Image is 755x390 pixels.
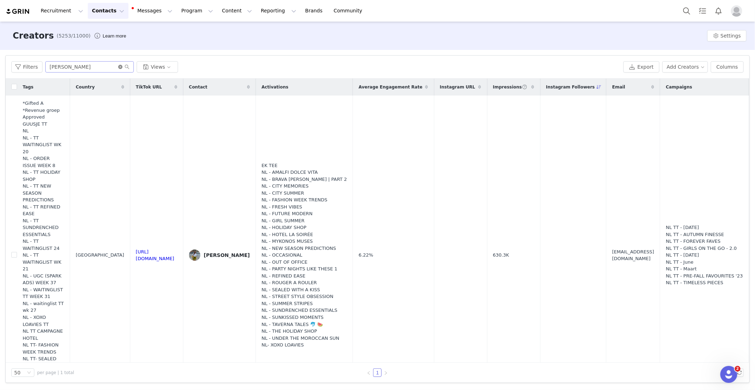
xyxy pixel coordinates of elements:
[666,279,743,286] div: NL TT - TIMELESS PIECES
[118,65,122,69] i: icon: close-circle
[262,196,347,203] div: NL - FASHION WEEK TRENDS
[262,183,347,190] div: NL - CITY MEMORIES
[711,3,726,19] button: Notifications
[136,84,162,90] span: TikTok URL
[612,248,654,262] span: [EMAIL_ADDRESS][DOMAIN_NAME]
[707,30,747,41] button: Settings
[359,84,422,90] span: Average Engagement Rate
[666,273,743,280] div: NL TT - PRE-FALL FAVOURITES '23
[384,371,388,375] i: icon: right
[262,286,347,293] div: NL - SEALED WITH A KISS
[695,3,710,19] a: Tasks
[14,369,21,377] div: 50
[11,61,42,73] button: Filters
[262,210,347,217] div: NL - FUTURE MODERN
[262,224,347,231] div: NL - HOLIDAY SHOP
[373,368,382,377] li: 1
[373,369,381,377] a: 1
[101,33,127,40] div: Tooltip anchor
[262,259,347,266] div: NL - OUT OF OFFICE
[262,169,347,176] div: NL - AMALFI DOLCE VITA
[262,300,347,307] div: NL - SUMMER STRIPES
[666,231,743,238] div: NL TT - AUTUMN FINESSE
[666,84,692,90] span: Campaigns
[189,84,207,90] span: Contact
[262,190,347,197] div: NL - CITY SUMMER
[262,252,347,259] div: NL - OCCASIONAL
[262,293,347,300] div: NL - STREET STYLE OBSESSION
[262,335,347,342] div: NL - UNDER THE MOROCCAN SUN
[662,61,708,73] button: Add Creators
[493,84,527,90] span: Impressions
[367,371,371,375] i: icon: left
[612,84,625,90] span: Email
[365,368,373,377] li: Previous Page
[623,61,659,73] button: Export
[666,265,743,273] div: NL TT - Maart
[330,3,370,19] a: Community
[382,368,390,377] li: Next Page
[679,3,694,19] button: Search
[125,64,130,69] i: icon: search
[262,265,347,273] div: NL - PARTY NIGHTS LIKE THESE 1
[262,245,347,252] div: NL - NEW SEASON PREDICTIONS
[45,61,134,73] input: Search...
[735,366,740,372] span: 2
[76,84,95,90] span: Country
[440,84,475,90] span: Instagram URL
[262,176,347,183] div: NL - BRAVA BONITA | PART 2
[262,321,347,328] div: NL - TAVERNA TALES 🐬 🍉
[189,250,200,261] img: 25d35332-c2fa-4783-bd84-950fcf05a9f3.jpg
[262,203,347,211] div: NL - FRESH VIBES
[177,3,217,19] button: Program
[546,84,595,90] span: Instagram Followers
[137,61,178,73] button: Views
[6,8,30,15] img: grin logo
[301,3,329,19] a: Brands
[262,84,288,90] span: Activations
[262,238,347,245] div: NL - MYKONOS MUSES
[136,249,175,262] a: [URL][DOMAIN_NAME]
[262,314,347,321] div: NL - SUNKISSED MOMENTS
[731,5,742,17] img: placeholder-profile.jpg
[13,29,54,42] h3: Creators
[262,162,347,169] div: EK TEE
[257,3,301,19] button: Reporting
[666,224,743,231] div: NL TT - AUG 2023
[262,307,347,314] div: NL - SUNDRENCHED ESSENTIALS
[129,3,177,19] button: Messages
[359,252,373,259] span: 6.22%
[666,252,743,259] div: NL TT - July 2023
[36,3,87,19] button: Recruitment
[666,245,743,252] div: NL TT - GIRLS ON THE GO - 2.0
[711,61,744,73] button: Columns
[493,252,509,259] span: 630.3K
[262,217,347,224] div: NL - GIRL SUMMER
[262,231,347,238] div: NL - HOTEL LA SOIRÉE
[262,342,347,349] div: NL- XOXO LOAVIES
[727,5,749,17] button: Profile
[218,3,256,19] button: Content
[23,84,33,90] span: Tags
[720,366,737,383] iframe: Intercom live chat
[57,32,91,40] span: (5253/11000)
[262,328,347,335] div: NL - THE HOLIDAY SHOP
[76,252,124,259] span: [GEOGRAPHIC_DATA]
[666,259,743,266] div: NL TT - June
[27,371,31,375] i: icon: down
[37,369,74,376] span: per page | 1 total
[262,273,347,280] div: NL - REFINED EASE
[204,252,250,258] div: [PERSON_NAME]
[88,3,128,19] button: Contacts
[189,250,250,261] a: [PERSON_NAME]
[262,279,347,286] div: NL - ROUGER A ROULER
[666,238,743,245] div: NL TT - FOREVER FAVES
